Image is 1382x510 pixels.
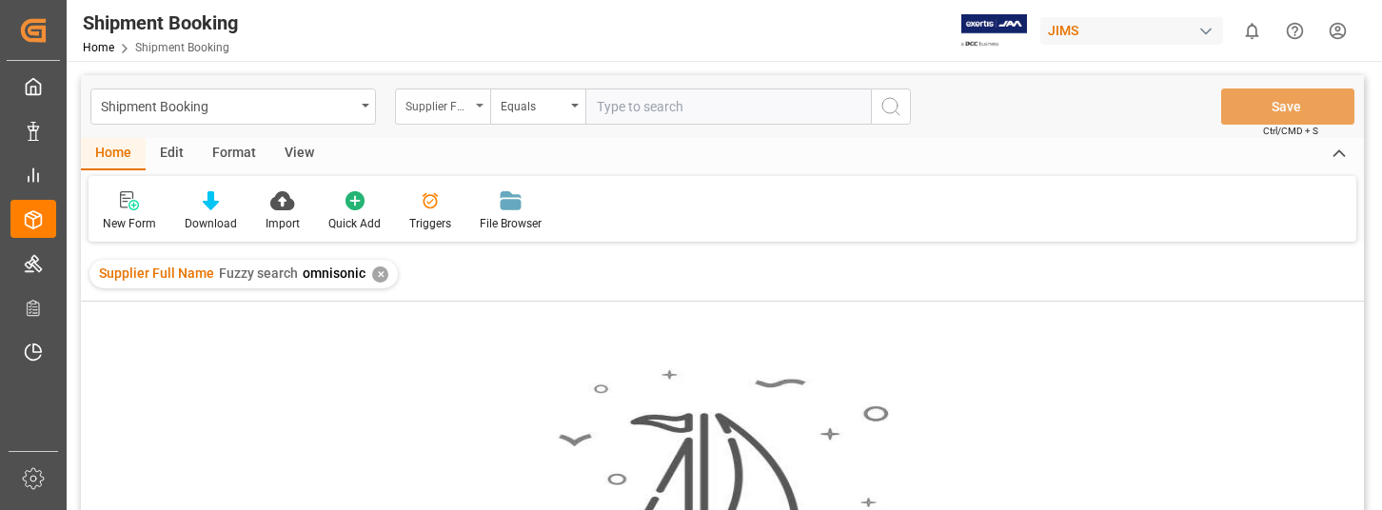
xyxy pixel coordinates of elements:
[405,93,470,115] div: Supplier Full Name
[266,215,300,232] div: Import
[1040,17,1223,45] div: JIMS
[81,138,146,170] div: Home
[83,9,238,37] div: Shipment Booking
[270,138,328,170] div: View
[90,88,376,125] button: open menu
[1263,124,1318,138] span: Ctrl/CMD + S
[83,41,114,54] a: Home
[328,215,381,232] div: Quick Add
[1221,88,1354,125] button: Save
[395,88,490,125] button: open menu
[871,88,911,125] button: search button
[101,93,355,117] div: Shipment Booking
[303,265,365,281] span: omnisonic
[490,88,585,125] button: open menu
[501,93,565,115] div: Equals
[372,266,388,283] div: ✕
[185,215,237,232] div: Download
[585,88,871,125] input: Type to search
[146,138,198,170] div: Edit
[103,215,156,232] div: New Form
[99,265,214,281] span: Supplier Full Name
[480,215,542,232] div: File Browser
[961,14,1027,48] img: Exertis%20JAM%20-%20Email%20Logo.jpg_1722504956.jpg
[198,138,270,170] div: Format
[1231,10,1273,52] button: show 0 new notifications
[1273,10,1316,52] button: Help Center
[219,265,298,281] span: Fuzzy search
[409,215,451,232] div: Triggers
[1040,12,1231,49] button: JIMS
